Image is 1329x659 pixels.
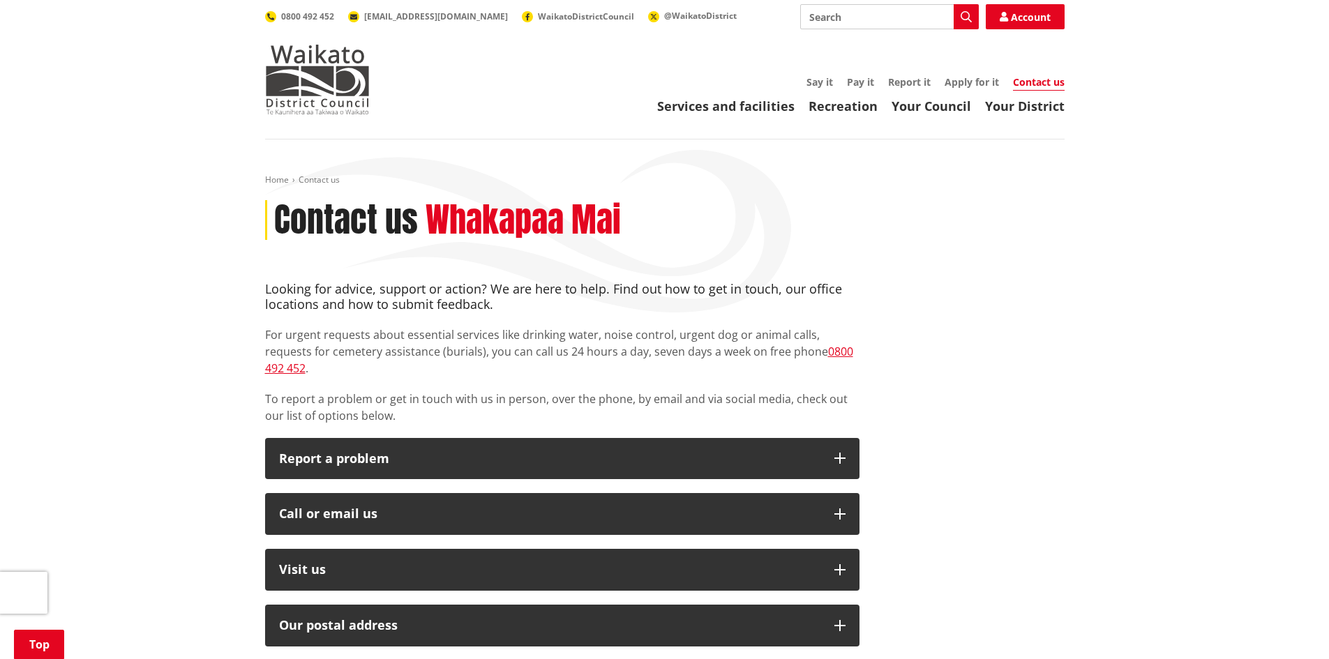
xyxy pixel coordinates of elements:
input: Search input [800,4,979,29]
a: 0800 492 452 [265,344,853,376]
button: Visit us [265,549,859,591]
a: Contact us [1013,75,1065,91]
h2: Our postal address [279,619,820,633]
a: Home [265,174,289,185]
h1: Contact us [274,200,418,241]
p: For urgent requests about essential services like drinking water, noise control, urgent dog or an... [265,326,859,377]
a: Pay it [847,75,874,89]
img: Waikato District Council - Te Kaunihera aa Takiwaa o Waikato [265,45,370,114]
a: WaikatoDistrictCouncil [522,10,634,22]
a: [EMAIL_ADDRESS][DOMAIN_NAME] [348,10,508,22]
nav: breadcrumb [265,174,1065,186]
h4: Looking for advice, support or action? We are here to help. Find out how to get in touch, our off... [265,282,859,312]
span: @WaikatoDistrict [664,10,737,22]
span: WaikatoDistrictCouncil [538,10,634,22]
a: Your Council [892,98,971,114]
span: 0800 492 452 [281,10,334,22]
div: Call or email us [279,507,820,521]
a: Report it [888,75,931,89]
a: Services and facilities [657,98,795,114]
button: Report a problem [265,438,859,480]
p: Visit us [279,563,820,577]
span: Contact us [299,174,340,185]
a: Say it [806,75,833,89]
a: 0800 492 452 [265,10,334,22]
a: @WaikatoDistrict [648,10,737,22]
button: Call or email us [265,493,859,535]
p: To report a problem or get in touch with us in person, over the phone, by email and via social me... [265,391,859,424]
button: Our postal address [265,605,859,646]
a: Your District [985,98,1065,114]
span: [EMAIL_ADDRESS][DOMAIN_NAME] [364,10,508,22]
h2: Whakapaa Mai [426,200,621,241]
a: Top [14,630,64,659]
a: Apply for it [945,75,999,89]
a: Recreation [809,98,878,114]
p: Report a problem [279,452,820,466]
a: Account [986,4,1065,29]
